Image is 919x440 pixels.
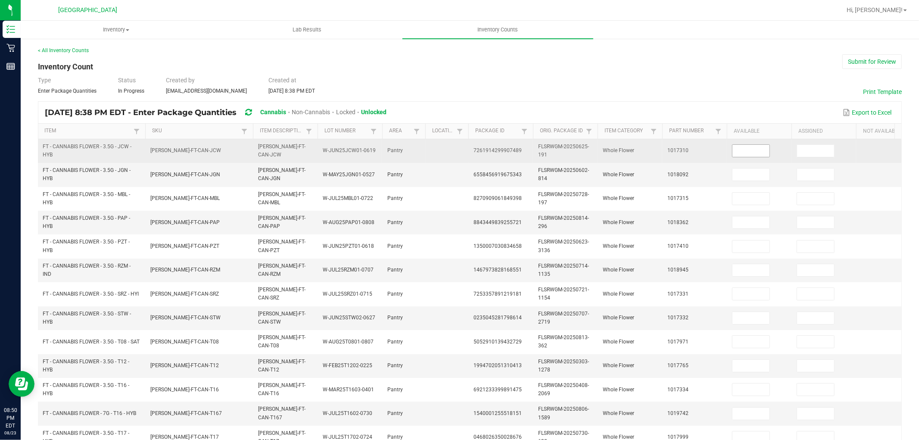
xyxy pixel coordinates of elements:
span: FT - CANNABIS FLOWER - 3.5G - PZT - HYB [43,239,130,253]
span: FT - CANNABIS FLOWER - 3.5G - JGN - HYB [43,167,131,181]
a: Filter [648,126,659,137]
span: FT - CANNABIS FLOWER - 3.5G - STW - HYB [43,311,131,325]
span: [PERSON_NAME]-FT-CAN-JCW [150,147,221,153]
span: [PERSON_NAME]-FT-CAN-PZT [150,243,219,249]
span: Lab Results [281,26,333,34]
span: W-FEB25T1202-0225 [323,362,372,368]
span: FLSRWGM-20250602-814 [538,167,589,181]
span: [PERSON_NAME]-FT-CAN-PAP [150,219,220,225]
span: Cannabis [260,109,286,115]
a: Package IdSortable [475,128,519,134]
span: Non-Cannabis [292,109,330,115]
button: Export to Excel [841,105,894,120]
span: Inventory Count [38,62,93,71]
span: [PERSON_NAME]-FT-CAN-T16 [258,382,305,396]
span: 7261914299907489 [474,147,522,153]
span: Whole Flower [603,339,634,345]
span: 7253357891219181 [474,291,522,297]
span: Pantry [387,172,403,178]
a: Item DescriptionSortable [260,128,303,134]
th: Available [727,124,791,139]
a: Inventory Counts [402,21,593,39]
span: FLSRWGM-20250303-1278 [538,359,589,373]
span: [PERSON_NAME]-FT-CAN-MBL [150,195,220,201]
span: FLSRWGM-20250721-1154 [538,287,589,301]
a: AreaSortable [389,128,411,134]
span: W-JUL25SRZ01-0715 [323,291,372,297]
span: W-JUL25T1702-0724 [323,434,372,440]
span: [DATE] 8:38 PM EDT [268,88,315,94]
a: SKUSortable [152,128,239,134]
a: Filter [713,126,723,137]
span: FT - CANNABIS FLOWER - 3.5G - T12 - HYB [43,359,129,373]
span: Whole Flower [603,362,634,368]
span: FLSRWGM-20250623-3136 [538,239,589,253]
span: W-MAR25T1603-0401 [323,387,374,393]
span: Whole Flower [603,195,634,201]
span: FT - CANNABIS FLOWER - 3.5G - JCW - HYB [43,144,131,158]
span: 1017332 [667,315,688,321]
span: Unlocked [361,109,386,115]
span: Pantry [387,339,403,345]
span: 1017331 [667,291,688,297]
inline-svg: Reports [6,62,15,71]
th: Assigned [791,124,856,139]
span: W-JUN25JCW01-0619 [323,147,376,153]
span: Pantry [387,291,403,297]
span: FLSRWGM-20250813-362 [538,334,589,349]
span: 8843449839255721 [474,219,522,225]
a: Item CategorySortable [604,128,648,134]
span: FT - CANNABIS FLOWER - 3.5G - T08 - SAT [43,339,140,345]
span: 6921233399891475 [474,387,522,393]
inline-svg: Inventory [6,25,15,34]
span: 1018092 [667,172,688,178]
span: Pantry [387,315,403,321]
span: 1467973828168551 [474,267,522,273]
p: 08:50 PM EDT [4,406,17,430]
a: ItemSortable [44,128,131,134]
span: 1017310 [667,147,688,153]
span: 6558456919675343 [474,172,522,178]
span: Status [118,77,136,84]
span: In Progress [118,88,144,94]
span: [PERSON_NAME]-FT-CAN-T167 [258,406,305,420]
a: LocationSortable [432,128,454,134]
span: [PERSON_NAME]-FT-CAN-RZM [150,267,220,273]
button: Print Template [863,87,902,96]
span: Hi, [PERSON_NAME]! [847,6,903,13]
span: [PERSON_NAME]-FT-CAN-T17 [150,434,219,440]
span: W-JUL25RZM01-0707 [323,267,374,273]
a: Filter [411,126,422,137]
a: Lab Results [212,21,402,39]
span: W-AUG25PAP01-0808 [323,219,374,225]
span: Whole Flower [603,387,634,393]
span: FT - CANNABIS FLOWER - 3.5G - T16 - HYB [43,382,129,396]
span: Whole Flower [603,410,634,416]
span: Whole Flower [603,315,634,321]
span: Pantry [387,387,403,393]
a: Orig. Package IdSortable [540,128,583,134]
span: W-JUN25STW02-0627 [323,315,375,321]
span: [PERSON_NAME]-FT-CAN-SRZ [258,287,305,301]
span: 5052910139432729 [474,339,522,345]
span: Pantry [387,267,403,273]
span: FLSRWGM-20250625-191 [538,144,589,158]
span: FLSRWGM-20250814-296 [538,215,589,229]
a: Filter [519,126,530,137]
span: FT - CANNABIS FLOWER - 3.5G - MBL - HYB [43,191,130,206]
span: Type [38,77,51,84]
span: 1019742 [667,410,688,416]
span: Whole Flower [603,147,634,153]
a: Filter [131,126,142,137]
span: 1994702051310413 [474,362,522,368]
span: 1017410 [667,243,688,249]
span: [PERSON_NAME]-FT-CAN-T16 [150,387,219,393]
span: 0235045281798614 [474,315,522,321]
span: 1017315 [667,195,688,201]
span: 1350007030834658 [474,243,522,249]
span: [PERSON_NAME]-FT-CAN-MBL [258,191,305,206]
span: FLSRWGM-20250806-1589 [538,406,589,420]
span: Inventory Counts [466,26,530,34]
span: [PERSON_NAME]-FT-CAN-PAP [258,215,305,229]
span: W-JUN25PZT01-0618 [323,243,374,249]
